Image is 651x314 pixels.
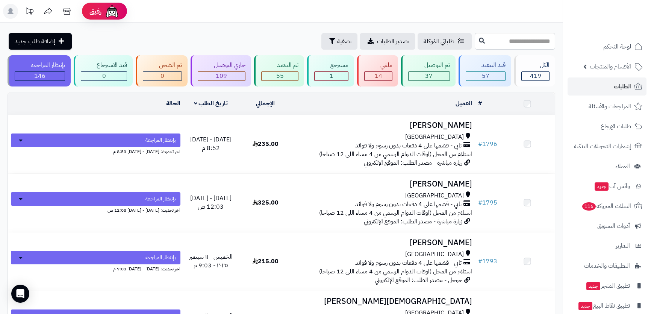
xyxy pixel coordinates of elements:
[405,191,464,200] span: [GEOGRAPHIC_DATA]
[15,61,65,70] div: بإنتظار المراجعة
[578,302,592,310] span: جديد
[262,72,298,80] div: 55
[72,55,135,86] a: قيد الاسترجاع 0
[568,117,646,135] a: طلبات الإرجاع
[584,261,630,271] span: التطبيقات والخدمات
[405,133,464,141] span: [GEOGRAPHIC_DATA]
[355,259,462,267] span: تابي - قسّمها على 4 دفعات بدون رسوم ولا فوائد
[15,72,65,80] div: 146
[15,37,55,46] span: إضافة طلب جديد
[568,237,646,255] a: التقارير
[6,55,72,86] a: بإنتظار المراجعة 146
[405,250,464,259] span: [GEOGRAPHIC_DATA]
[466,72,506,80] div: 57
[457,55,513,86] a: قيد التنفيذ 57
[314,61,348,70] div: مسترجع
[9,33,72,50] a: إضافة طلب جديد
[276,71,284,80] span: 55
[261,61,299,70] div: تم التنفيذ
[194,99,228,108] a: تاريخ الطلب
[578,300,630,311] span: تطبيق نقاط البيع
[306,55,356,86] a: مسترجع 1
[11,264,180,272] div: اخر تحديث: [DATE] - [DATE] 9:03 م
[377,37,409,46] span: تصدير الطلبات
[355,141,462,150] span: تابي - قسّمها على 4 دفعات بدون رسوم ولا فوائد
[582,202,596,211] span: 116
[253,198,279,207] span: 325.00
[530,71,541,80] span: 419
[253,140,279,149] span: 235.00
[375,276,462,285] span: جوجل - مصدر الطلب: الموقع الإلكتروني
[11,147,180,155] div: اخر تحديث: [DATE] - [DATE] 8:53 م
[568,137,646,155] a: إشعارات التحويلات البنكية
[513,55,557,86] a: الكل419
[478,198,497,207] a: #1795
[296,121,472,130] h3: [PERSON_NAME]
[581,201,631,211] span: السلات المتروكة
[198,72,245,80] div: 109
[568,217,646,235] a: أدوات التسويق
[143,72,182,80] div: 0
[319,150,472,159] span: استلام من المحل (اوقات الدوام الرسمي من 4 مساء اللى 12 صباحا)
[568,38,646,56] a: لوحة التحكم
[364,61,392,70] div: ملغي
[590,61,631,72] span: الأقسام والمنتجات
[600,21,644,37] img: logo-2.png
[102,71,106,80] span: 0
[189,252,233,270] span: الخميس - ١١ سبتمبر ٢٠٢٥ - 9:03 م
[81,72,127,80] div: 0
[11,285,29,303] div: Open Intercom Messenger
[253,55,306,86] a: تم التنفيذ 55
[34,71,45,80] span: 146
[597,221,630,231] span: أدوات التسويق
[616,241,630,251] span: التقارير
[190,194,232,211] span: [DATE] - [DATE] 12:03 ص
[568,197,646,215] a: السلات المتروكة116
[409,72,450,80] div: 37
[104,4,120,19] img: ai-face.png
[160,71,164,80] span: 0
[424,37,454,46] span: طلباتي المُوكلة
[189,55,253,86] a: جاري التوصيل 109
[134,55,189,86] a: تم الشحن 0
[296,297,472,306] h3: [DEMOGRAPHIC_DATA][PERSON_NAME]
[365,72,392,80] div: 14
[408,61,450,70] div: تم التوصيل
[568,157,646,175] a: العملاء
[355,200,462,209] span: تابي - قسّمها على 4 دفعات بدون رسوم ولا فوائد
[418,33,472,50] a: طلباتي المُوكلة
[456,99,472,108] a: العميل
[330,71,333,80] span: 1
[568,97,646,115] a: المراجعات والأسئلة
[568,77,646,96] a: الطلبات
[319,267,472,276] span: استلام من المحل (اوقات الدوام الرسمي من 4 مساء اللى 12 صباحا)
[143,61,182,70] div: تم الشحن
[586,282,600,290] span: جديد
[601,121,631,132] span: طلبات الإرجاع
[521,61,550,70] div: الكل
[574,141,631,152] span: إشعارات التحويلات البنكية
[364,158,462,167] span: زيارة مباشرة - مصدر الطلب: الموقع الإلكتروني
[315,72,348,80] div: 1
[615,161,630,171] span: العملاء
[296,180,472,188] h3: [PERSON_NAME]
[589,101,631,112] span: المراجعات والأسئلة
[478,140,497,149] a: #1796
[321,33,357,50] button: تصفية
[337,37,351,46] span: تصفية
[356,55,400,86] a: ملغي 14
[586,281,630,291] span: تطبيق المتجر
[478,140,482,149] span: #
[478,257,482,266] span: #
[198,61,245,70] div: جاري التوصيل
[364,217,462,226] span: زيارة مباشرة - مصدر الطلب: الموقع الإلكتروني
[478,198,482,207] span: #
[568,257,646,275] a: التطبيقات والخدمات
[190,135,232,153] span: [DATE] - [DATE] 8:52 م
[478,257,497,266] a: #1793
[360,33,415,50] a: تصدير الطلبات
[400,55,457,86] a: تم التوصيل 37
[425,71,433,80] span: 37
[466,61,506,70] div: قيد التنفيذ
[603,41,631,52] span: لوحة التحكم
